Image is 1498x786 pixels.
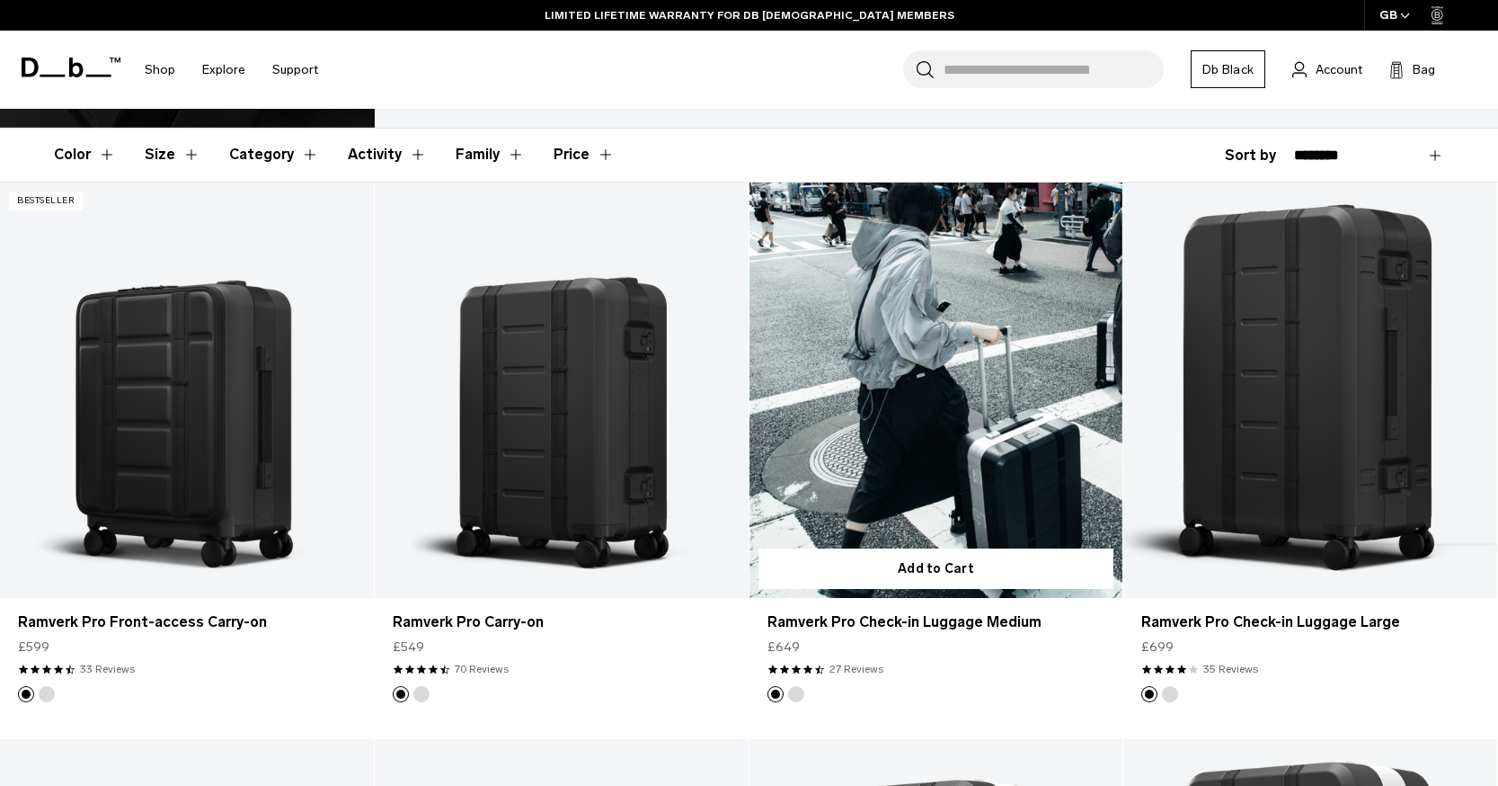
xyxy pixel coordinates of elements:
[1316,60,1362,79] span: Account
[1413,60,1435,79] span: Bag
[749,183,1123,598] a: Ramverk Pro Check-in Luggage Medium
[829,661,883,677] a: 27 reviews
[1292,58,1362,80] a: Account
[456,129,525,181] button: Toggle Filter
[1162,686,1178,702] button: Silver
[18,638,49,656] span: £599
[393,686,409,702] button: Black Out
[348,129,427,181] button: Toggle Filter
[554,129,615,181] button: Toggle Price
[393,638,424,656] span: £549
[1141,686,1157,702] button: Black Out
[18,686,34,702] button: Black Out
[9,192,83,210] p: Bestseller
[393,612,731,633] a: Ramverk Pro Carry-on
[145,129,200,181] button: Toggle Filter
[758,549,1114,589] button: Add to Cart
[375,183,749,598] a: Ramverk Pro Carry-on
[202,38,245,102] a: Explore
[545,7,954,23] a: LIMITED LIFETIME WARRANTY FOR DB [DEMOGRAPHIC_DATA] MEMBERS
[54,129,116,181] button: Toggle Filter
[39,686,55,702] button: Silver
[1141,612,1479,633] a: Ramverk Pro Check-in Luggage Large
[767,638,800,656] span: £649
[229,129,319,181] button: Toggle Filter
[767,686,784,702] button: Black Out
[272,38,318,102] a: Support
[1389,58,1435,80] button: Bag
[788,686,804,702] button: Silver
[131,31,332,109] nav: Main Navigation
[455,661,509,677] a: 70 reviews
[413,686,430,702] button: Silver
[80,661,135,677] a: 33 reviews
[767,612,1105,633] a: Ramverk Pro Check-in Luggage Medium
[18,612,356,633] a: Ramverk Pro Front-access Carry-on
[1123,183,1497,598] a: Ramverk Pro Check-in Luggage Large
[145,38,175,102] a: Shop
[1203,661,1258,677] a: 35 reviews
[1141,638,1174,656] span: £699
[1191,50,1265,88] a: Db Black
